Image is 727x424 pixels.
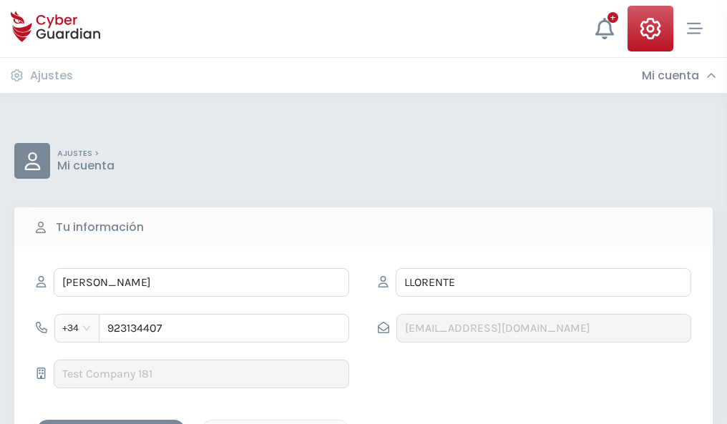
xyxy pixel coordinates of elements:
p: Mi cuenta [57,159,114,173]
h3: Mi cuenta [642,69,699,83]
b: Tu información [56,219,144,236]
p: AJUSTES > [57,149,114,159]
div: + [608,12,618,23]
input: 612345678 [99,314,349,342]
span: +34 [62,317,92,339]
div: Mi cuenta [642,69,716,83]
h3: Ajustes [30,69,73,83]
